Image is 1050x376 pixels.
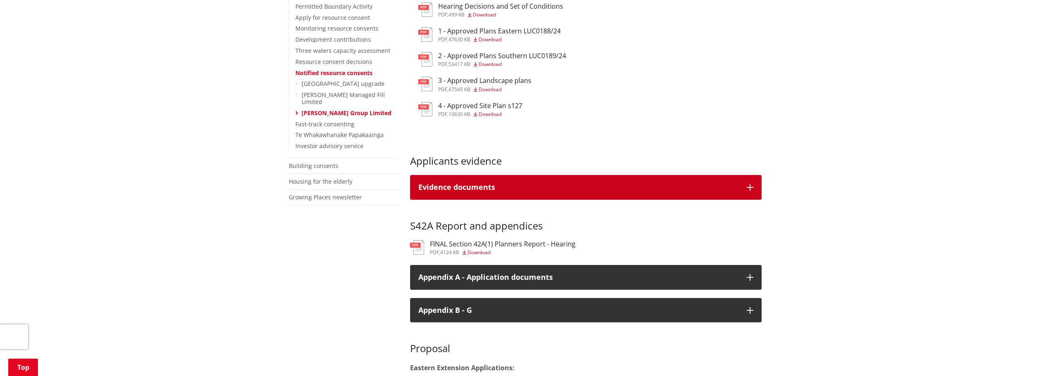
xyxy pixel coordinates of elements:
div: , [430,250,576,255]
span: Download [467,249,491,256]
a: Top [8,359,38,376]
img: document-pdf.svg [410,240,424,255]
a: 1 - Approved Plans Eastern LUC0188/24 pdf,47630 KB Download [418,27,561,42]
span: 47545 KB [448,86,470,93]
span: Download [479,86,502,93]
span: Download [473,11,496,18]
span: pdf [430,249,439,256]
img: document-pdf.svg [418,2,432,17]
span: 4124 KB [440,249,459,256]
h3: 2 - Approved Plans Southern LUC0189/24 [438,52,566,60]
p: Appendix B - G [418,306,739,315]
div: , [438,12,563,17]
img: document-pdf.svg [418,52,432,66]
div: Appendix A - Application documents [418,273,739,281]
button: Evidence documents [410,175,762,200]
h3: 1 - Approved Plans Eastern LUC0188/24 [438,27,561,35]
h3: 4 - Approved Site Plan s127 [438,102,522,110]
a: Development contributions [295,35,371,43]
a: [GEOGRAPHIC_DATA] upgrade [302,80,385,87]
a: [PERSON_NAME] Group Limited [302,109,392,117]
span: pdf [438,111,447,118]
span: 47630 KB [448,36,470,43]
h3: FINAL Section 42A(1) Planners Report - Hearing [430,240,576,248]
a: Three waters capacity assessment [295,47,390,54]
span: Download [479,36,502,43]
span: pdf [438,11,447,18]
span: Download [479,61,502,68]
a: Te Whakawhanake Papakaainga [295,131,384,139]
a: Hearing Decisions and Set of Conditions pdf,499 KB Download [418,2,563,17]
a: Monitoring resource consents [295,24,378,32]
a: 2 - Approved Plans Southern LUC0189/24 pdf,53417 KB Download [418,52,566,67]
a: Building consents [289,162,338,170]
div: Evidence documents [418,183,739,192]
a: FINAL Section 42A(1) Planners Report - Hearing pdf,4124 KB Download [410,240,576,255]
span: 499 KB [448,11,465,18]
h3: Hearing Decisions and Set of Conditions [438,2,563,10]
a: Investor advisory service [295,142,363,150]
a: Growing Places newsletter [289,193,362,201]
button: Appendix B - G [410,298,762,323]
h3: 3 - Approved Landscape plans [438,77,531,85]
a: 4 - Approved Site Plan s127 pdf,10630 KB Download [418,102,522,117]
div: , [438,87,531,92]
span: Download [479,111,502,118]
a: Resource consent decisions [295,58,372,66]
a: Housing for the elderly [289,177,352,185]
a: Apply for resource consent [295,14,370,21]
h3: S42A Report and appendices [410,208,762,232]
div: , [438,62,566,67]
span: 10630 KB [448,111,470,118]
img: document-pdf.svg [418,77,432,91]
h3: Applicants evidence [410,143,762,167]
span: pdf [438,86,447,93]
div: , [438,37,561,42]
span: pdf [438,36,447,43]
strong: Eastern Extension Applications: [410,363,514,372]
span: 53417 KB [448,61,470,68]
button: Appendix A - Application documents [410,265,762,290]
a: Fast-track consenting [295,120,354,128]
a: Notified resource consents [295,69,373,77]
span: pdf [438,61,447,68]
a: Permitted Boundary Activity [295,2,373,10]
iframe: Messenger Launcher [1012,341,1042,371]
img: document-pdf.svg [418,27,432,42]
h3: Proposal [410,331,762,355]
a: 3 - Approved Landscape plans pdf,47545 KB Download [418,77,531,92]
div: , [438,112,522,117]
a: [PERSON_NAME] Managed Fill Limited [302,91,385,106]
img: document-pdf.svg [418,102,432,116]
